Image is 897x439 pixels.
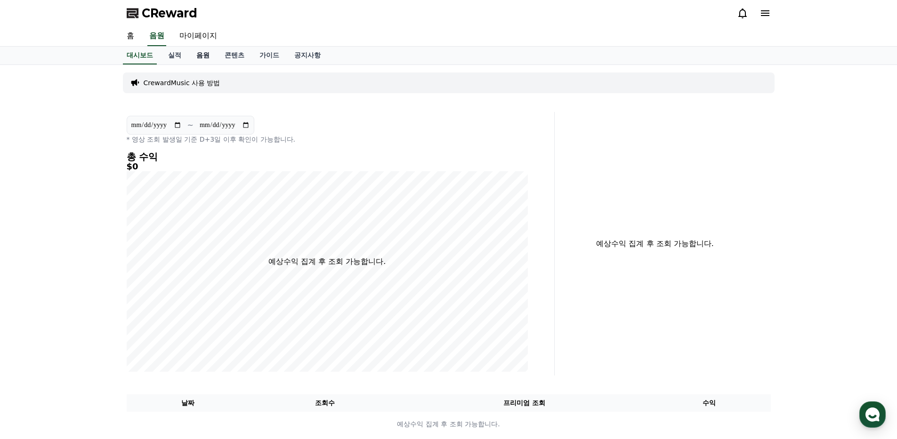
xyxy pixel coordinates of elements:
[217,47,252,64] a: 콘텐츠
[127,394,250,412] th: 날짜
[252,47,287,64] a: 가이드
[147,26,166,46] a: 음원
[123,47,157,64] a: 대시보드
[127,152,528,162] h4: 총 수익
[648,394,771,412] th: 수익
[268,256,386,267] p: 예상수익 집계 후 조회 가능합니다.
[121,298,181,322] a: 설정
[142,6,197,21] span: CReward
[127,135,528,144] p: * 영상 조회 발생일 기준 D+3일 이후 확인이 가능합니다.
[3,298,62,322] a: 홈
[127,419,770,429] p: 예상수익 집계 후 조회 가능합니다.
[287,47,328,64] a: 공지사항
[401,394,648,412] th: 프리미엄 조회
[119,26,142,46] a: 홈
[562,238,748,249] p: 예상수익 집계 후 조회 가능합니다.
[127,6,197,21] a: CReward
[127,162,528,171] h5: $0
[161,47,189,64] a: 실적
[189,47,217,64] a: 음원
[30,312,35,320] span: 홈
[187,120,194,131] p: ~
[144,78,220,88] a: CrewardMusic 사용 방법
[172,26,225,46] a: 마이페이지
[145,312,157,320] span: 설정
[86,313,97,320] span: 대화
[249,394,400,412] th: 조회수
[62,298,121,322] a: 대화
